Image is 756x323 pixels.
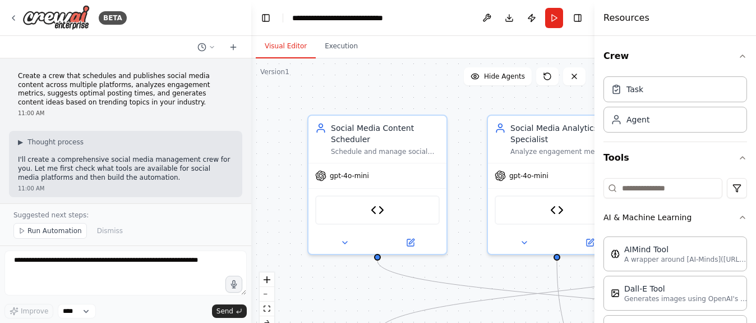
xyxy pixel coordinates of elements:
[256,35,316,58] button: Visual Editor
[21,307,48,316] span: Improve
[316,35,367,58] button: Execution
[331,122,440,145] div: Social Media Content Scheduler
[510,147,619,156] div: Analyze engagement metrics across all social media platforms, identify optimal posting times, and...
[626,84,643,95] div: Task
[292,12,383,24] nav: breadcrumb
[13,223,87,239] button: Run Automation
[624,283,748,294] div: Dall-E Tool
[97,226,123,235] span: Dismiss
[27,226,82,235] span: Run Automation
[260,302,274,316] button: fit view
[18,156,233,182] p: I'll create a comprehensive social media management crew for you. Let me first check what tools a...
[611,249,620,258] img: AIMindTool
[260,67,289,76] div: Version 1
[91,223,128,239] button: Dismiss
[258,10,274,26] button: Hide left sidebar
[626,114,649,125] div: Agent
[216,307,233,316] span: Send
[331,147,440,156] div: Schedule and manage social media content across multiple platforms like Twitter, LinkedIn, Facebo...
[510,122,619,145] div: Social Media Analytics Specialist
[624,244,748,255] div: AIMind Tool
[484,72,525,81] span: Hide Agents
[379,236,442,249] button: Open in side panel
[603,203,747,232] button: AI & Machine Learning
[27,138,84,147] span: Thought process
[371,203,384,217] img: Social Media Scheduler
[212,304,247,318] button: Send
[624,255,748,264] p: A wrapper around [AI-Minds]([URL][DOMAIN_NAME]). Useful for when you need answers to questions fr...
[464,67,532,85] button: Hide Agents
[624,294,748,303] p: Generates images using OpenAI's Dall-E model.
[224,40,242,54] button: Start a new chat
[18,72,233,107] p: Create a crew that schedules and publishes social media content across multiple platforms, analyz...
[4,304,53,319] button: Improve
[225,276,242,293] button: Click to speak your automation idea
[18,138,23,147] span: ▶
[22,5,90,30] img: Logo
[307,115,448,255] div: Social Media Content SchedulerSchedule and manage social media content across multiple platforms ...
[603,72,747,142] div: Crew
[193,40,220,54] button: Switch to previous chat
[260,272,274,287] button: zoom in
[570,10,586,26] button: Hide right sidebar
[18,184,233,193] div: 11:00 AM
[330,171,369,180] span: gpt-4o-mini
[611,289,620,298] img: DallETool
[603,11,649,25] h4: Resources
[550,203,564,217] img: Social Media Analytics Tool
[509,171,548,180] span: gpt-4o-mini
[558,236,621,249] button: Open in side panel
[18,138,84,147] button: ▶Thought process
[603,40,747,72] button: Crew
[13,211,238,220] p: Suggested next steps:
[260,287,274,302] button: zoom out
[603,142,747,174] button: Tools
[18,109,233,117] div: 11:00 AM
[487,115,627,255] div: Social Media Analytics SpecialistAnalyze engagement metrics across all social media platforms, id...
[99,11,127,25] div: BETA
